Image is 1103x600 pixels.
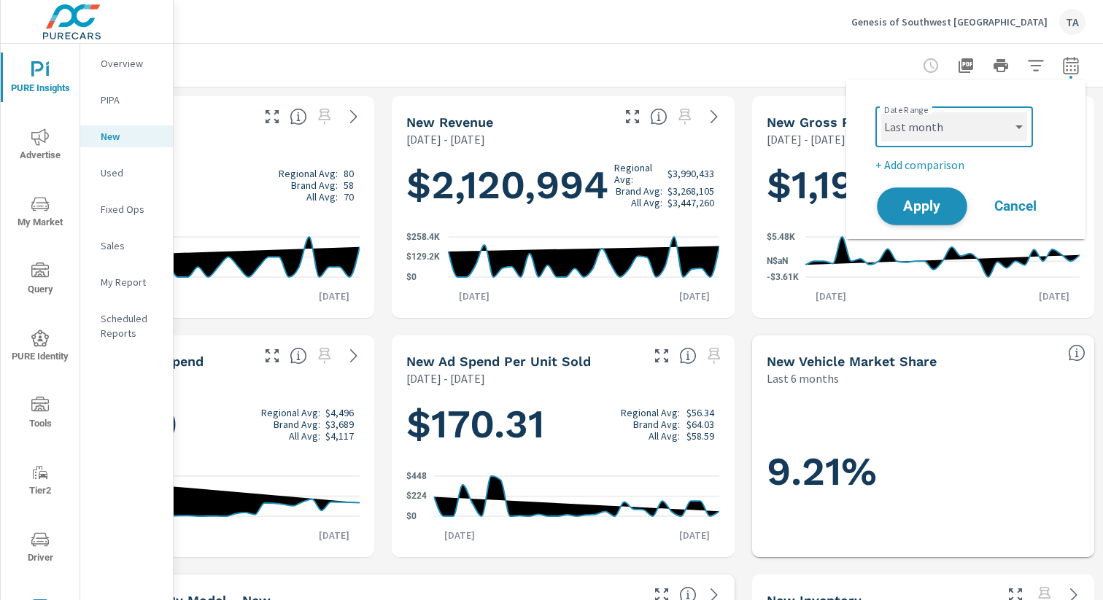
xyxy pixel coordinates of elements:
[5,195,75,231] span: My Market
[667,185,714,197] p: $3,268,105
[101,311,161,340] p: Scheduled Reports
[1056,51,1085,80] button: Select Date Range
[406,160,719,210] h1: $2,120,994
[344,179,354,191] p: 58
[614,162,662,185] p: Regional Avg:
[1059,9,1085,35] div: TA
[621,407,680,418] p: Regional Avg:
[80,125,173,147] div: New
[767,160,1080,210] h1: $1,190
[80,271,173,293] div: My Report
[406,130,485,148] p: [DATE] - [DATE]
[767,354,937,369] h5: New Vehicle Market Share
[342,344,365,367] a: See more details in report
[986,200,1045,213] span: Cancel
[434,528,485,542] p: [DATE]
[892,200,952,214] span: Apply
[767,114,929,130] h5: New Gross Per Unit Sold
[406,471,427,481] text: $448
[289,430,320,442] p: All Avg:
[703,105,726,128] a: See more details in report
[5,531,75,566] span: Driver
[80,89,173,111] div: PIPA
[406,370,485,387] p: [DATE] - [DATE]
[261,407,320,418] p: Regional Avg:
[47,160,360,210] h1: 32
[649,430,680,442] p: All Avg:
[406,511,417,521] text: $0
[101,56,161,71] p: Overview
[5,397,75,432] span: Tools
[686,430,714,442] p: $58.59
[80,235,173,257] div: Sales
[279,168,338,179] p: Regional Avg:
[767,447,1080,496] h1: 9.21%
[274,418,320,430] p: Brand Avg:
[449,289,500,303] p: [DATE]
[1068,344,1085,362] span: Dealer Sales within ZipCode / Total Market Sales. [Market = within dealer PMA (or 60 miles if no ...
[669,528,720,542] p: [DATE]
[260,344,284,367] button: Make Fullscreen
[47,400,360,449] h1: $5,450
[767,370,839,387] p: Last 6 months
[5,330,75,365] span: PURE Identity
[951,51,980,80] button: "Export Report to PDF"
[101,238,161,253] p: Sales
[80,198,173,220] div: Fixed Ops
[767,256,788,266] text: N$aN
[650,344,673,367] button: Make Fullscreen
[703,344,726,367] span: Select a preset date range to save this widget
[101,93,161,107] p: PIPA
[325,407,354,418] p: $4,496
[686,418,714,430] p: $64.03
[342,105,365,128] a: See more details in report
[5,262,75,298] span: Query
[80,52,173,74] div: Overview
[101,275,161,289] p: My Report
[667,168,714,179] p: $3,990,433
[344,191,354,203] p: 70
[290,347,307,365] span: Total cost of media for all PureCars channels for the selected dealership group over the selected...
[325,418,354,430] p: $3,689
[851,15,1048,28] p: Genesis of Southwest [GEOGRAPHIC_DATA]
[313,105,336,128] span: Select a preset date range to save this widget
[406,354,591,369] h5: New Ad Spend Per Unit Sold
[344,168,354,179] p: 80
[805,289,856,303] p: [DATE]
[621,105,644,128] button: Make Fullscreen
[877,187,967,225] button: Apply
[667,197,714,209] p: $3,447,260
[406,491,427,502] text: $224
[767,272,799,282] text: -$3.61K
[101,129,161,144] p: New
[406,114,493,130] h5: New Revenue
[260,105,284,128] button: Make Fullscreen
[669,289,720,303] p: [DATE]
[309,528,360,542] p: [DATE]
[406,400,719,449] h1: $170.31
[406,232,440,242] text: $258.4K
[673,105,697,128] span: Select a preset date range to save this widget
[80,162,173,184] div: Used
[313,344,336,367] span: Select a preset date range to save this widget
[633,418,680,430] p: Brand Avg:
[406,272,417,282] text: $0
[290,108,307,125] span: Number of vehicles sold by the dealership over the selected date range. [Source: This data is sou...
[631,197,662,209] p: All Avg:
[875,156,1062,174] p: + Add comparison
[291,179,338,191] p: Brand Avg:
[616,185,662,197] p: Brand Avg:
[101,202,161,217] p: Fixed Ops
[686,407,714,418] p: $56.34
[306,191,338,203] p: All Avg:
[101,165,161,180] p: Used
[5,61,75,97] span: PURE Insights
[325,430,354,442] p: $4,117
[5,128,75,164] span: Advertise
[1029,289,1080,303] p: [DATE]
[679,347,697,365] span: Average cost of advertising per each vehicle sold at the dealer over the selected date range. The...
[767,130,845,148] p: [DATE] - [DATE]
[767,232,795,242] text: $5.48K
[5,464,75,499] span: Tier2
[406,252,440,262] text: $129.2K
